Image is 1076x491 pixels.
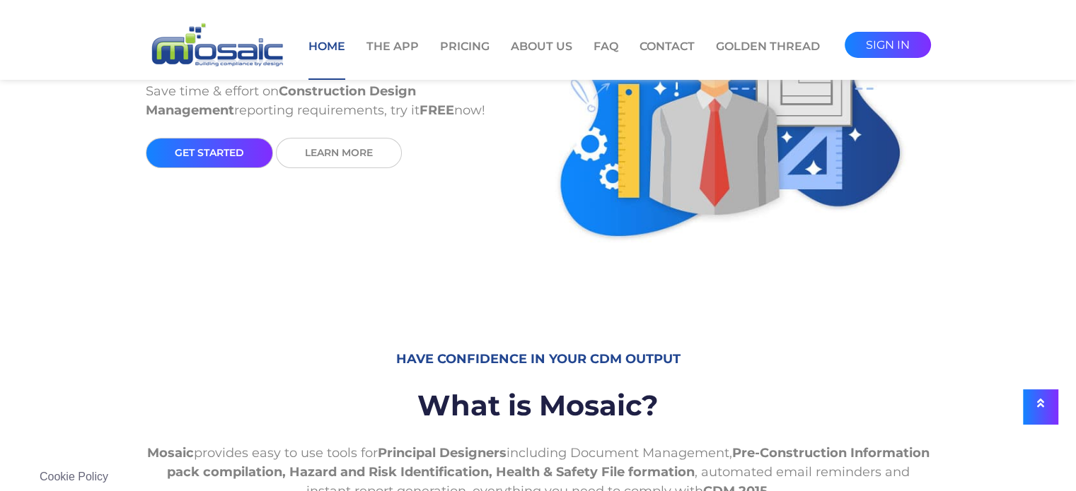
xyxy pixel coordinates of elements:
[167,445,930,480] strong: Pre-Construction Information pack compilation, Hazard and Risk Identification, Health & Safety Fi...
[511,38,572,78] a: About Us
[366,38,419,78] a: The App
[440,38,490,78] a: Pricing
[146,378,931,433] h2: What is Mosaic?
[308,38,345,80] a: Home
[378,445,507,461] strong: Principal Designers
[716,38,820,78] a: Golden Thread
[420,102,454,118] strong: FREE
[34,463,114,491] div: Cookie Policy
[146,21,287,70] img: logo
[146,83,416,118] strong: Construction Design Management
[146,341,931,378] h6: Have Confidence in your CDM output
[146,138,273,168] a: get started
[146,63,528,138] p: Join over Companies already using Mosaic! Save time & effort on reporting requirements, try it now!
[147,445,194,461] strong: Mosaic
[276,138,402,168] a: Learn More
[594,38,618,78] a: FAQ
[640,38,695,78] a: Contact
[845,32,931,58] a: sign in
